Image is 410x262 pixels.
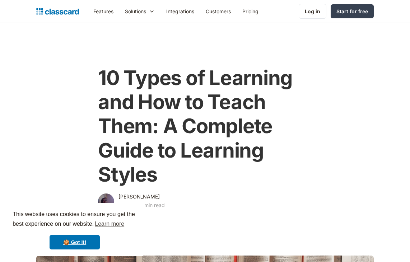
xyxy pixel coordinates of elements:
div: Start for free [336,8,368,15]
div: cookieconsent [6,203,144,256]
div: [DATE] [118,201,135,210]
a: Start for free [331,4,374,18]
div: Solutions [119,3,160,19]
a: Customers [200,3,237,19]
a: dismiss cookie message [50,235,100,249]
a: Pricing [237,3,264,19]
a: Log in [299,4,326,19]
span: This website uses cookies to ensure you get the best experience on our website. [13,210,137,229]
div: [PERSON_NAME] [118,192,160,201]
a: Integrations [160,3,200,19]
h1: 10 Types of Learning and How to Teach Them: A Complete Guide to Learning Styles [98,66,312,187]
a: home [36,6,79,17]
div: Solutions [125,8,146,15]
div: ‧ [135,201,140,211]
div: 6 min read [140,201,165,210]
a: Features [88,3,119,19]
a: learn more about cookies [94,219,125,229]
div: Log in [305,8,320,15]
